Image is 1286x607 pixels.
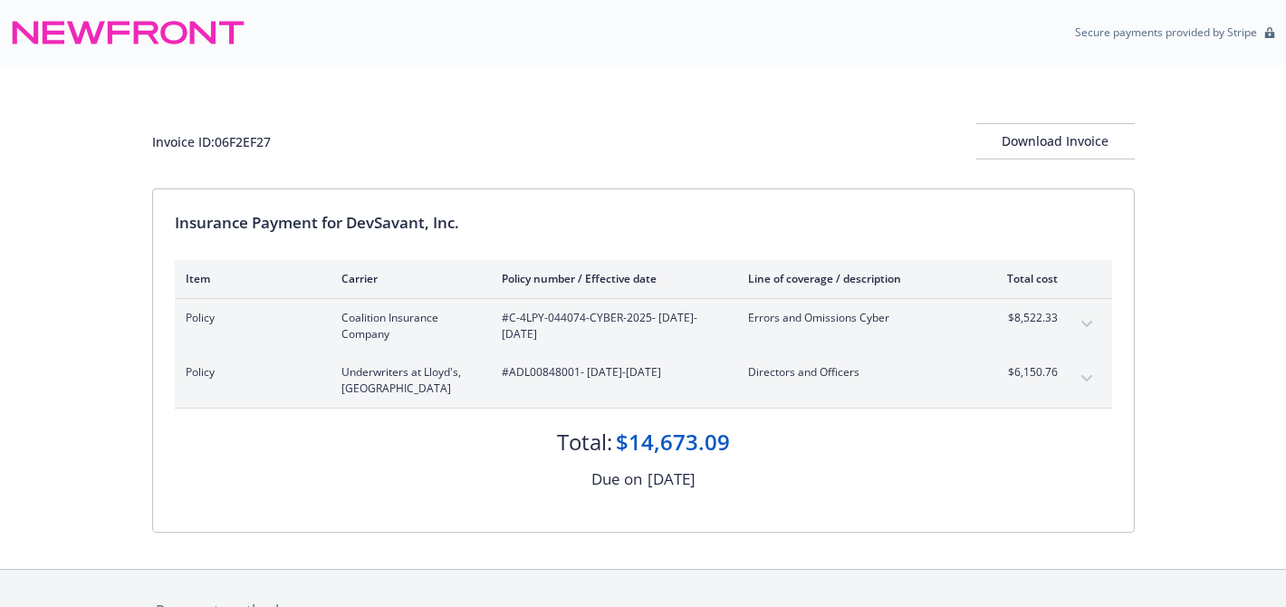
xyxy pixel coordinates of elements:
[341,364,473,397] span: Underwriters at Lloyd's, [GEOGRAPHIC_DATA]
[748,271,961,286] div: Line of coverage / description
[591,467,642,491] div: Due on
[1075,24,1257,40] p: Secure payments provided by Stripe
[186,364,312,381] span: Policy
[341,310,473,342] span: Coalition Insurance Company
[748,310,961,326] span: Errors and Omissions Cyber
[502,271,719,286] div: Policy number / Effective date
[152,132,271,151] div: Invoice ID: 06F2EF27
[557,427,612,458] div: Total:
[976,124,1135,159] div: Download Invoice
[186,310,312,326] span: Policy
[748,364,961,381] span: Directors and Officers
[175,211,1112,235] div: Insurance Payment for DevSavant, Inc.
[648,467,696,491] div: [DATE]
[1072,310,1101,339] button: expand content
[990,310,1058,326] span: $8,522.33
[616,427,730,458] div: $14,673.09
[990,364,1058,381] span: $6,150.76
[186,271,312,286] div: Item
[175,299,1112,353] div: PolicyCoalition Insurance Company#C-4LPY-044074-CYBER-2025- [DATE]-[DATE]Errors and Omissions Cyb...
[502,364,719,381] span: #ADL00848001 - [DATE]-[DATE]
[502,310,719,342] span: #C-4LPY-044074-CYBER-2025 - [DATE]-[DATE]
[976,123,1135,159] button: Download Invoice
[341,271,473,286] div: Carrier
[990,271,1058,286] div: Total cost
[175,353,1112,408] div: PolicyUnderwriters at Lloyd's, [GEOGRAPHIC_DATA]#ADL00848001- [DATE]-[DATE]Directors and Officers...
[1072,364,1101,393] button: expand content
